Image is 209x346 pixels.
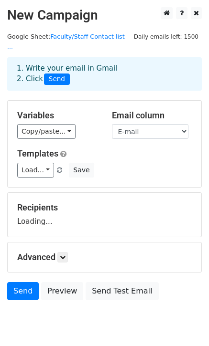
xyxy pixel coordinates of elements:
h5: Recipients [17,202,192,213]
h2: New Campaign [7,7,202,23]
a: Copy/paste... [17,124,76,139]
button: Save [69,163,94,178]
span: Send [44,73,70,85]
a: Send [7,282,39,300]
small: Google Sheet: [7,33,125,51]
h5: Email column [112,110,192,121]
a: Daily emails left: 1500 [131,33,202,40]
h5: Advanced [17,252,192,262]
div: Loading... [17,202,192,227]
a: Load... [17,163,54,178]
div: 1. Write your email in Gmail 2. Click [10,63,199,85]
a: Templates [17,148,58,158]
span: Daily emails left: 1500 [131,31,202,42]
h5: Variables [17,110,98,121]
a: Faculty/Staff Contact list ... [7,33,125,51]
a: Send Test Email [86,282,158,300]
a: Preview [41,282,83,300]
